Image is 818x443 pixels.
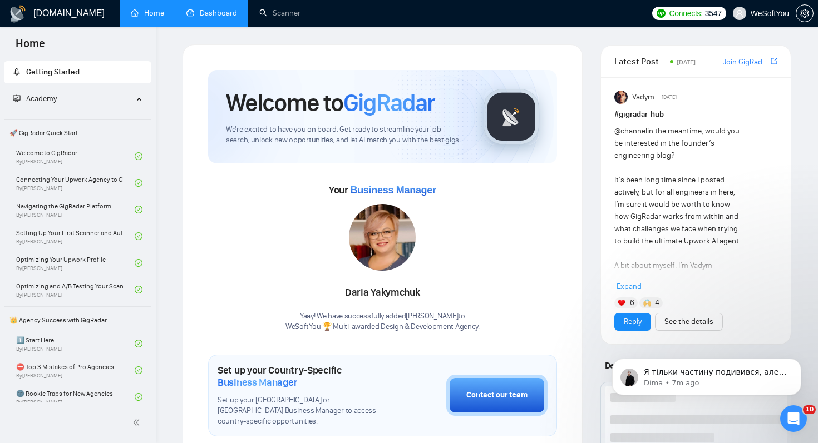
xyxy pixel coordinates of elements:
span: check-circle [135,393,142,401]
a: setting [796,9,814,18]
a: See the details [664,316,713,328]
span: Business Manager [350,185,436,196]
span: Academy [13,94,57,103]
img: ❤️ [618,299,625,307]
p: WeSoftYou 🏆 Multi-awarded Design & Development Agency . [285,322,480,332]
div: Contact our team [466,389,528,401]
span: [DATE] [662,92,677,102]
span: rocket [13,68,21,76]
span: Connects: [669,7,702,19]
button: setting [796,4,814,22]
span: Vadym [632,91,654,103]
a: Setting Up Your First Scanner and Auto-BidderBy[PERSON_NAME] [16,224,135,248]
span: check-circle [135,340,142,347]
span: check-circle [135,179,142,187]
span: 6 [630,297,634,308]
span: Home [7,36,54,59]
span: [DATE] [677,58,696,66]
span: 10 [803,405,816,414]
span: fund-projection-screen [13,94,21,102]
a: homeHome [131,8,164,18]
img: 1686747219939-17.jpg [349,204,416,271]
span: Set up your [GEOGRAPHIC_DATA] or [GEOGRAPHIC_DATA] Business Manager to access country-specific op... [218,395,391,427]
iframe: Intercom live chat [780,405,807,432]
h1: Set up your Country-Specific [218,364,391,389]
img: logo [9,5,27,23]
img: gigradar-logo.png [484,89,539,145]
span: setting [796,9,813,18]
iframe: Intercom notifications message [595,335,818,413]
span: Your [329,184,436,196]
span: double-left [132,417,144,428]
span: Latest Posts from the GigRadar Community [614,54,667,68]
span: @channel [614,126,647,136]
span: We're excited to have you on board. Get ready to streamline your job search, unlock new opportuni... [226,125,466,146]
span: Expand [617,282,642,291]
a: Join GigRadar Slack Community [723,56,768,68]
img: 🙌 [643,299,651,307]
a: Connecting Your Upwork Agency to GigRadarBy[PERSON_NAME] [16,171,135,195]
a: 🌚 Rookie Traps for New AgenciesBy[PERSON_NAME] [16,385,135,409]
button: See the details [655,313,723,331]
a: Optimizing and A/B Testing Your Scanner for Better ResultsBy[PERSON_NAME] [16,277,135,302]
span: Getting Started [26,67,80,77]
a: Navigating the GigRadar PlatformBy[PERSON_NAME] [16,197,135,222]
button: Contact our team [446,375,548,416]
span: GigRadar [343,88,435,118]
img: Vadym [614,91,628,104]
span: Academy [26,94,57,103]
a: searchScanner [259,8,300,18]
span: user [736,9,743,17]
span: 👑 Agency Success with GigRadar [5,309,150,331]
span: check-circle [135,206,142,213]
span: check-circle [135,286,142,293]
span: export [771,57,777,66]
span: Business Manager [218,376,297,389]
a: Reply [624,316,642,328]
span: check-circle [135,232,142,240]
div: Yaay! We have successfully added [PERSON_NAME] to [285,311,480,332]
button: Reply [614,313,651,331]
h1: # gigradar-hub [614,108,777,121]
a: 1️⃣ Start HereBy[PERSON_NAME] [16,331,135,356]
img: upwork-logo.png [657,9,666,18]
a: Welcome to GigRadarBy[PERSON_NAME] [16,144,135,168]
span: 🚀 GigRadar Quick Start [5,122,150,144]
span: 4 [655,297,659,308]
a: dashboardDashboard [186,8,237,18]
span: 3547 [705,7,722,19]
h1: Welcome to [226,88,435,118]
span: check-circle [135,259,142,267]
div: Daria Yakymchuk [285,283,480,302]
li: Getting Started [4,61,151,83]
a: Optimizing Your Upwork ProfileBy[PERSON_NAME] [16,251,135,275]
span: check-circle [135,152,142,160]
span: check-circle [135,366,142,374]
a: export [771,56,777,67]
a: ⛔ Top 3 Mistakes of Pro AgenciesBy[PERSON_NAME] [16,358,135,382]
